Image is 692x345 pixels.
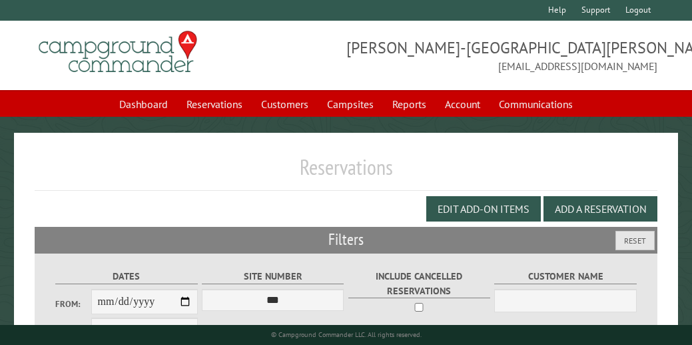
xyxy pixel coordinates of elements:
[426,196,541,222] button: Edit Add-on Items
[615,231,655,250] button: Reset
[178,91,250,117] a: Reservations
[35,154,657,191] h1: Reservations
[202,269,344,284] label: Site Number
[346,37,658,74] span: [PERSON_NAME]-[GEOGRAPHIC_DATA][PERSON_NAME] [EMAIL_ADDRESS][DOMAIN_NAME]
[55,269,197,284] label: Dates
[111,91,176,117] a: Dashboard
[543,196,657,222] button: Add a Reservation
[55,298,91,310] label: From:
[271,330,422,339] small: © Campground Commander LLC. All rights reserved.
[437,91,488,117] a: Account
[35,26,201,78] img: Campground Commander
[491,91,581,117] a: Communications
[253,91,316,117] a: Customers
[35,227,657,252] h2: Filters
[319,91,382,117] a: Campsites
[348,269,490,298] label: Include Cancelled Reservations
[384,91,434,117] a: Reports
[494,269,636,284] label: Customer Name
